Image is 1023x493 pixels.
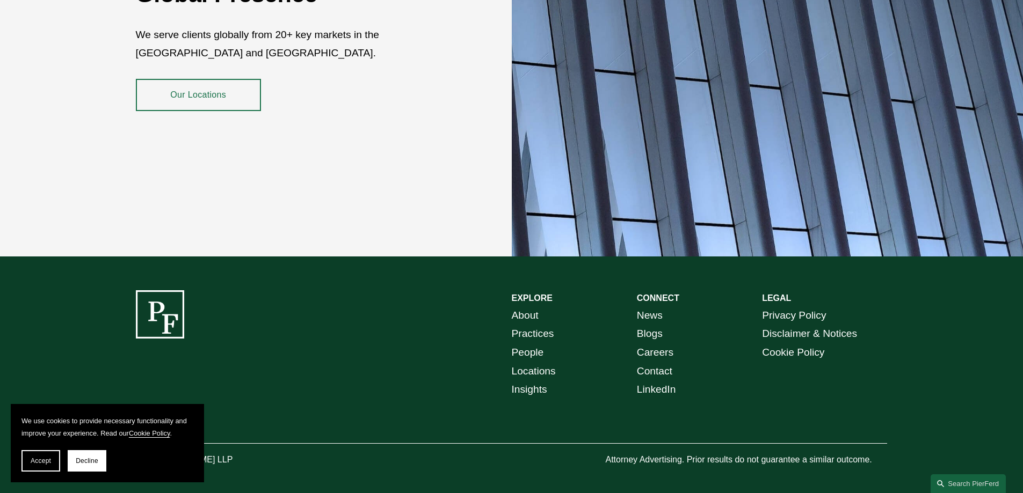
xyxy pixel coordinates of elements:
button: Decline [68,450,106,472]
strong: EXPLORE [512,293,553,303]
strong: LEGAL [762,293,791,303]
span: Accept [31,457,51,465]
p: Attorney Advertising. Prior results do not guarantee a similar outcome. [605,452,887,468]
a: Blogs [637,325,663,343]
button: Accept [21,450,60,472]
a: LinkedIn [637,380,676,399]
a: Contact [637,362,672,381]
a: Practices [512,325,554,343]
strong: CONNECT [637,293,679,303]
a: Our Locations [136,79,261,111]
span: Decline [76,457,98,465]
a: Disclaimer & Notices [762,325,857,343]
a: Search this site [931,474,1006,493]
a: Careers [637,343,673,362]
a: People [512,343,544,362]
a: Cookie Policy [762,343,824,362]
a: Cookie Policy [129,429,170,437]
p: We serve clients globally from 20+ key markets in the [GEOGRAPHIC_DATA] and [GEOGRAPHIC_DATA]. [136,26,449,63]
a: Locations [512,362,556,381]
p: We use cookies to provide necessary functionality and improve your experience. Read our . [21,415,193,439]
a: Insights [512,380,547,399]
p: © [PERSON_NAME] LLP [136,452,293,468]
a: About [512,306,539,325]
section: Cookie banner [11,404,204,482]
a: Privacy Policy [762,306,826,325]
a: News [637,306,663,325]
